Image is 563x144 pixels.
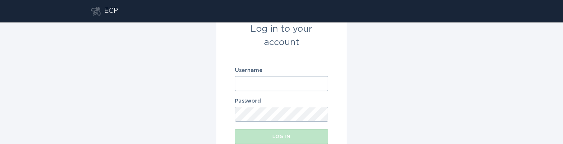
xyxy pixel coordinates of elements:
[235,22,328,49] div: Log in to your account
[239,134,324,139] div: Log in
[91,7,101,16] button: Go to dashboard
[235,68,328,73] label: Username
[104,7,118,16] div: ECP
[235,98,328,104] label: Password
[235,129,328,144] button: Log in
